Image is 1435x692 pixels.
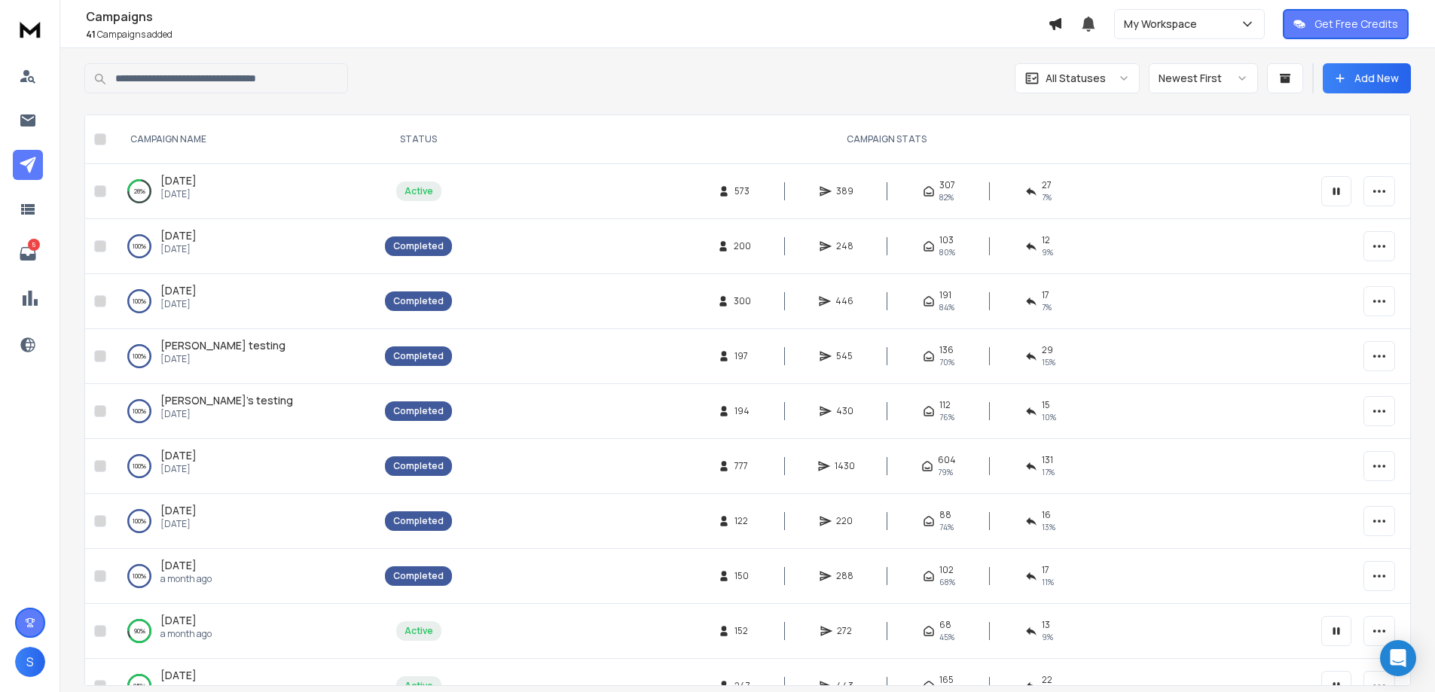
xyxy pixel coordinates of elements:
[133,294,146,309] p: 100 %
[160,463,197,475] p: [DATE]
[133,239,146,254] p: 100 %
[939,344,954,356] span: 136
[734,295,751,307] span: 300
[734,185,750,197] span: 573
[160,448,197,463] a: [DATE]
[836,405,853,417] span: 430
[112,494,376,549] td: 100%[DATE][DATE]
[160,188,197,200] p: [DATE]
[160,558,197,572] span: [DATE]
[837,625,852,637] span: 272
[112,115,376,164] th: CAMPAIGN NAME
[939,356,954,368] span: 70 %
[1149,63,1258,93] button: Newest First
[939,619,951,631] span: 68
[393,570,444,582] div: Completed
[160,228,197,242] span: [DATE]
[160,448,197,462] span: [DATE]
[1042,466,1055,478] span: 17 %
[160,298,197,310] p: [DATE]
[835,460,855,472] span: 1430
[405,625,433,637] div: Active
[160,283,197,298] a: [DATE]
[734,350,750,362] span: 197
[939,509,951,521] span: 88
[160,243,197,255] p: [DATE]
[160,518,197,530] p: [DATE]
[112,219,376,274] td: 100%[DATE][DATE]
[1042,234,1050,246] span: 12
[86,8,1048,26] h1: Campaigns
[393,295,444,307] div: Completed
[1042,454,1053,466] span: 131
[1042,344,1053,356] span: 29
[15,647,45,677] button: S
[133,459,146,474] p: 100 %
[734,515,750,527] span: 122
[1042,289,1049,301] span: 17
[86,28,96,41] span: 41
[1042,246,1053,258] span: 9 %
[160,393,293,407] span: [PERSON_NAME]'s testing
[133,349,146,364] p: 100 %
[1042,191,1052,203] span: 7 %
[86,29,1048,41] p: Campaigns added
[734,240,751,252] span: 200
[393,240,444,252] div: Completed
[133,514,146,529] p: 100 %
[133,569,146,584] p: 100 %
[112,549,376,604] td: 100%[DATE]a month ago
[393,460,444,472] div: Completed
[836,240,853,252] span: 248
[376,115,461,164] th: STATUS
[112,604,376,659] td: 90%[DATE]a month ago
[1124,17,1203,32] p: My Workspace
[1042,356,1055,368] span: 15 %
[938,454,956,466] span: 604
[160,408,293,420] p: [DATE]
[939,301,954,313] span: 84 %
[836,680,853,692] span: 443
[1042,399,1050,411] span: 15
[160,353,285,365] p: [DATE]
[939,674,954,686] span: 165
[1283,9,1409,39] button: Get Free Credits
[939,289,951,301] span: 191
[939,234,954,246] span: 103
[939,411,954,423] span: 76 %
[461,115,1312,164] th: CAMPAIGN STATS
[13,239,43,269] a: 5
[405,680,433,692] div: Active
[160,613,197,628] a: [DATE]
[1042,631,1053,643] span: 9 %
[836,185,853,197] span: 389
[160,338,285,353] a: [PERSON_NAME] testing
[405,185,433,197] div: Active
[15,15,45,43] img: logo
[939,564,954,576] span: 102
[112,384,376,439] td: 100%[PERSON_NAME]'s testing[DATE]
[939,631,954,643] span: 45 %
[160,338,285,352] span: [PERSON_NAME] testing
[939,576,955,588] span: 68 %
[1042,674,1052,686] span: 22
[112,274,376,329] td: 100%[DATE][DATE]
[160,573,212,585] p: a month ago
[1042,576,1054,588] span: 11 %
[734,405,750,417] span: 194
[133,404,146,419] p: 100 %
[836,570,853,582] span: 288
[1380,640,1416,676] div: Open Intercom Messenger
[160,173,197,188] a: [DATE]
[1042,564,1049,576] span: 17
[734,570,750,582] span: 150
[1042,179,1052,191] span: 27
[836,515,853,527] span: 220
[939,521,954,533] span: 74 %
[160,668,197,683] a: [DATE]
[112,164,376,219] td: 28%[DATE][DATE]
[734,625,750,637] span: 152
